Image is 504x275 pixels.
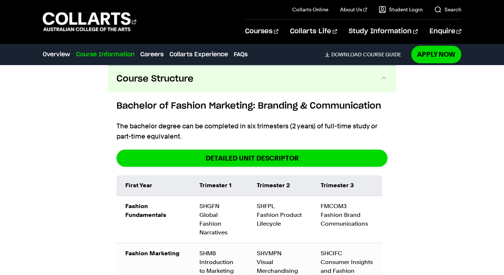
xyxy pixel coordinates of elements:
a: Courses [245,19,278,44]
td: FMCOM3 Fashion Brand Communications [312,196,382,243]
a: Overview [43,50,70,59]
a: FAQs [234,50,248,59]
a: DownloadCourse Guide [325,51,407,58]
p: The bachelor degree can be completed in six trimesters (2 years) of full-time study or part-time ... [117,121,387,142]
td: Trimester 3 [312,175,382,196]
td: First Year [117,175,191,196]
td: Trimester 2 [248,175,312,196]
h6: Bachelor of Fashion Marketing: Branding & Communication [117,99,387,113]
a: DETAILED UNIT DESCRIPTOR [117,150,387,167]
a: Course Information [76,50,134,59]
td: SHGFN Global Fashion Narratives [191,196,248,243]
a: Collarts Life [290,19,337,44]
button: Course Structure [108,66,396,92]
a: Apply Now [411,46,461,63]
a: Study Information [349,19,417,44]
a: About Us [340,6,367,13]
div: Go to homepage [43,11,136,32]
span: Course Structure [117,73,194,85]
a: Student Login [379,6,423,13]
strong: Fashion Marketing [125,250,179,257]
td: Trimester 1 [191,175,248,196]
a: Collarts Online [292,6,328,13]
td: SHFPL Fashion Product Lifecycle [248,196,312,243]
a: Enquire [429,19,461,44]
a: Careers [140,50,164,59]
span: Download [331,51,362,58]
a: Search [434,6,461,13]
a: Collarts Experience [169,50,228,59]
strong: Fashion Fundamentals [125,203,166,218]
